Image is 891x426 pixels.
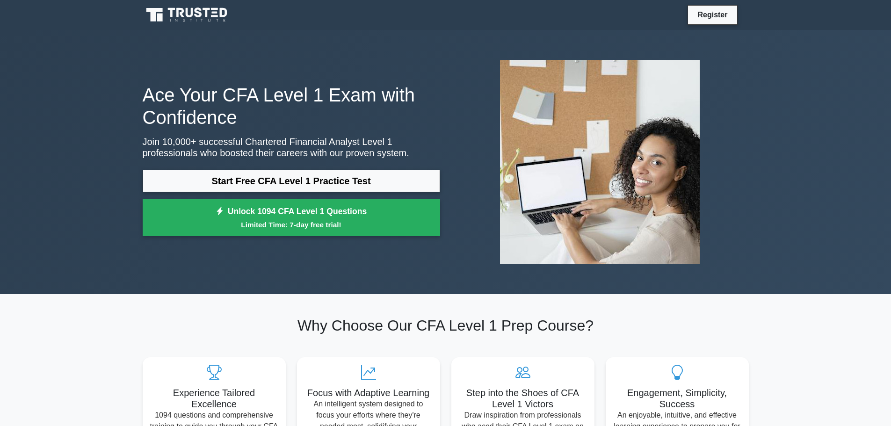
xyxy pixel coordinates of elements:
[150,387,278,410] h5: Experience Tailored Excellence
[692,9,733,21] a: Register
[143,136,440,159] p: Join 10,000+ successful Chartered Financial Analyst Level 1 professionals who boosted their caree...
[143,199,440,237] a: Unlock 1094 CFA Level 1 QuestionsLimited Time: 7-day free trial!
[143,170,440,192] a: Start Free CFA Level 1 Practice Test
[304,387,433,398] h5: Focus with Adaptive Learning
[613,387,741,410] h5: Engagement, Simplicity, Success
[459,387,587,410] h5: Step into the Shoes of CFA Level 1 Victors
[143,317,749,334] h2: Why Choose Our CFA Level 1 Prep Course?
[143,84,440,129] h1: Ace Your CFA Level 1 Exam with Confidence
[154,219,428,230] small: Limited Time: 7-day free trial!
